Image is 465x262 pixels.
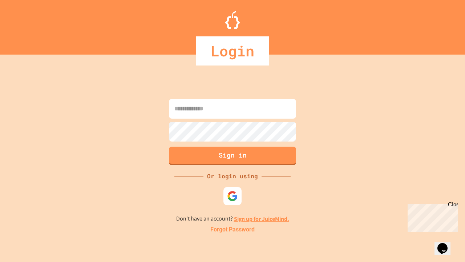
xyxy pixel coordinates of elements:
p: Don't have an account? [176,214,289,223]
a: Sign up for JuiceMind. [234,215,289,223]
button: Sign in [169,147,296,165]
iframe: chat widget [405,201,458,232]
img: Logo.svg [225,11,240,29]
div: Or login using [203,172,262,180]
div: Chat with us now!Close [3,3,50,46]
div: Login [196,36,269,65]
a: Forgot Password [210,225,255,234]
iframe: chat widget [434,233,458,255]
img: google-icon.svg [227,191,238,202]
